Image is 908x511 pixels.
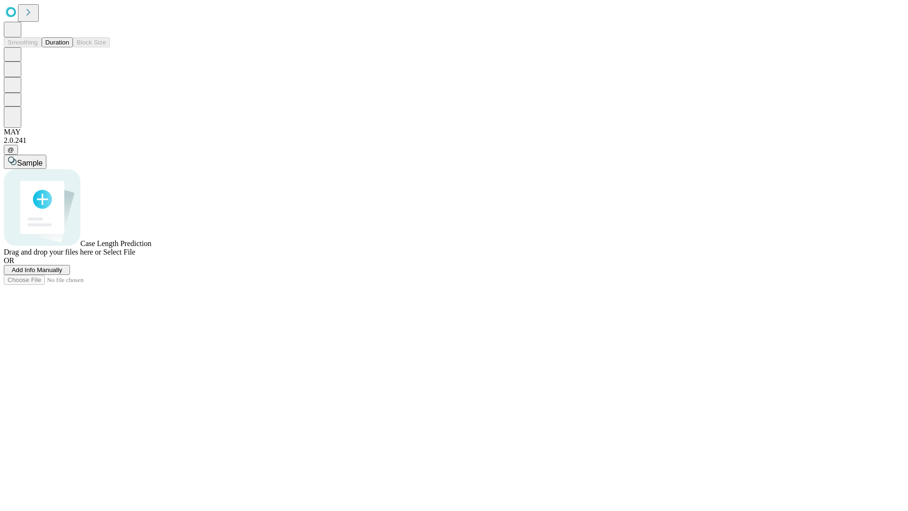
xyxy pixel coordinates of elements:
[4,248,101,256] span: Drag and drop your files here or
[80,239,151,247] span: Case Length Prediction
[4,136,904,145] div: 2.0.241
[8,146,14,153] span: @
[4,256,14,264] span: OR
[4,128,904,136] div: MAY
[4,155,46,169] button: Sample
[4,145,18,155] button: @
[4,265,70,275] button: Add Info Manually
[42,37,73,47] button: Duration
[17,159,43,167] span: Sample
[73,37,110,47] button: Block Size
[4,37,42,47] button: Smoothing
[12,266,62,273] span: Add Info Manually
[103,248,135,256] span: Select File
